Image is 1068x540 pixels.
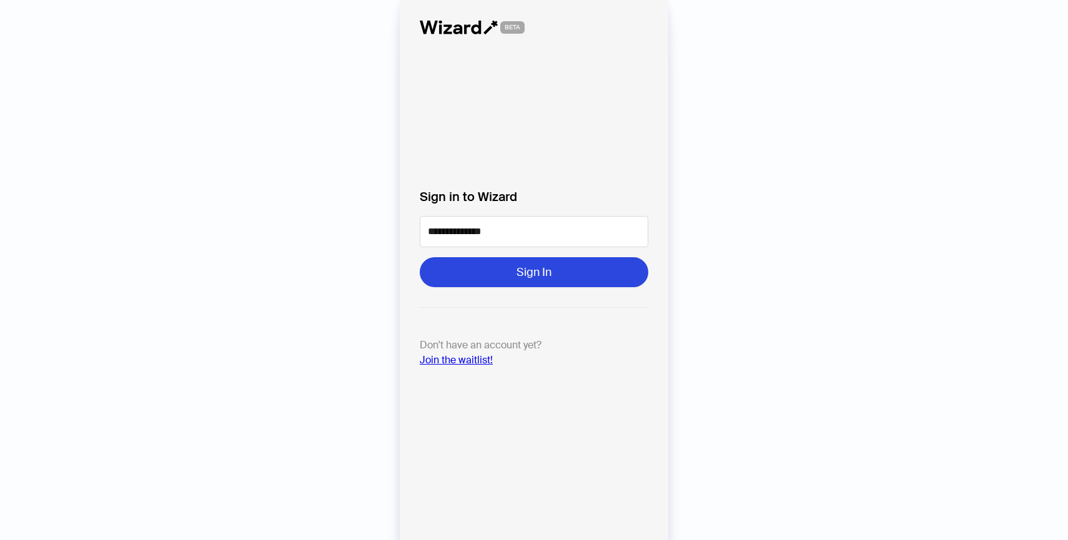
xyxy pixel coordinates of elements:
[517,265,551,280] span: Sign In
[500,21,525,34] span: BETA
[420,338,648,368] p: Don't have an account yet?
[420,187,648,206] label: Sign in to Wizard
[420,257,648,287] button: Sign In
[420,353,493,366] a: Join the waitlist!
